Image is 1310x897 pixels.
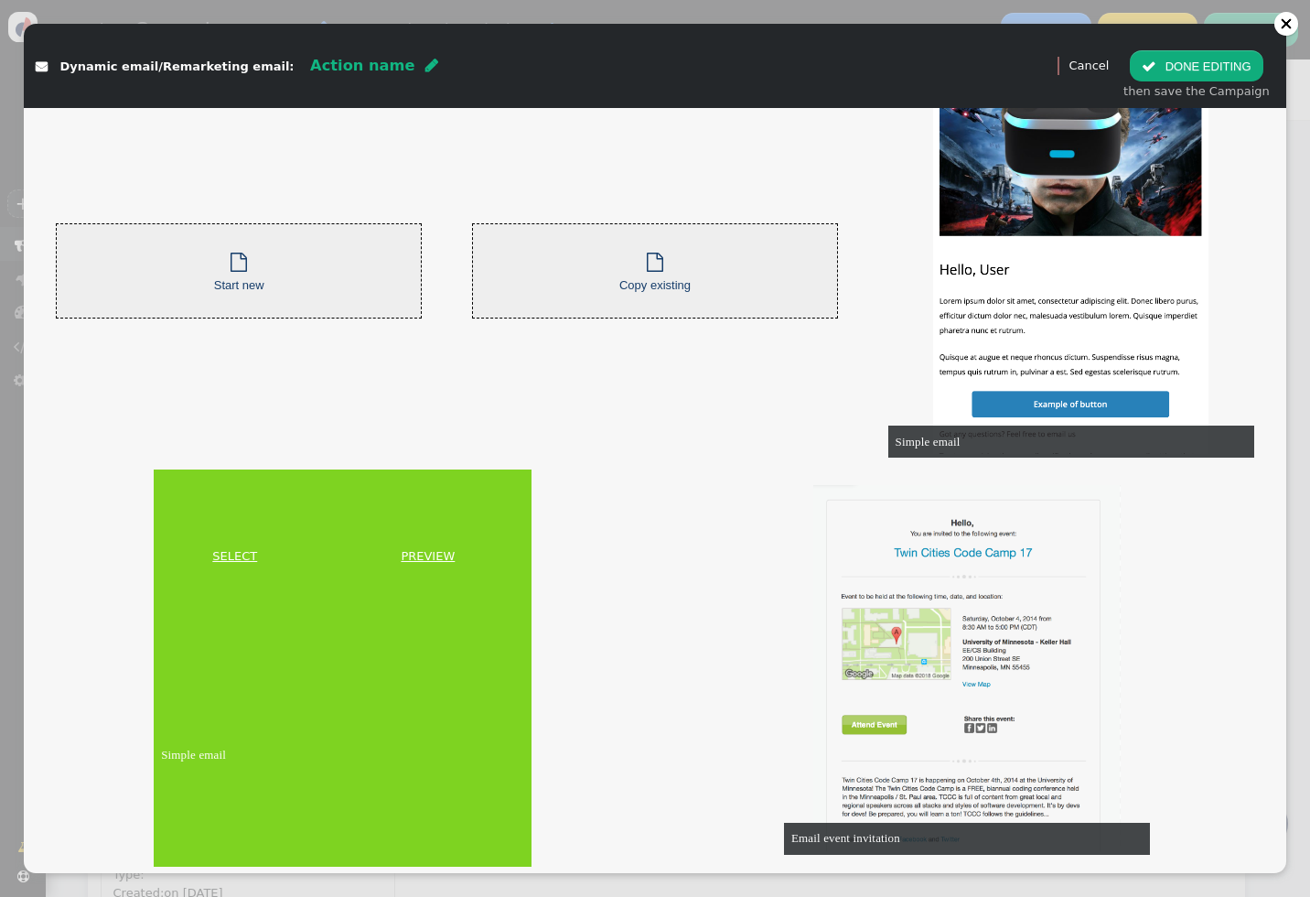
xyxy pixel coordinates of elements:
div: Start new [214,248,264,295]
span: Dynamic email/Remarketing email: [60,59,295,73]
span: Copy existing [619,278,691,292]
span: Action name [310,57,414,74]
span:  [647,253,663,272]
span:  [1142,59,1156,73]
span: Email event invitation [791,831,900,845]
button: DONE EDITING [1130,50,1262,81]
span:  [36,60,48,72]
a: SELECT [157,547,312,566]
a: PREVIEW [327,547,528,566]
a: Cancel [1068,59,1109,72]
span: Simple email [896,435,961,448]
span: Simple email [161,748,226,762]
div: then save the Campaign [1123,82,1270,101]
span:  [425,58,438,72]
span:  [231,253,247,272]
